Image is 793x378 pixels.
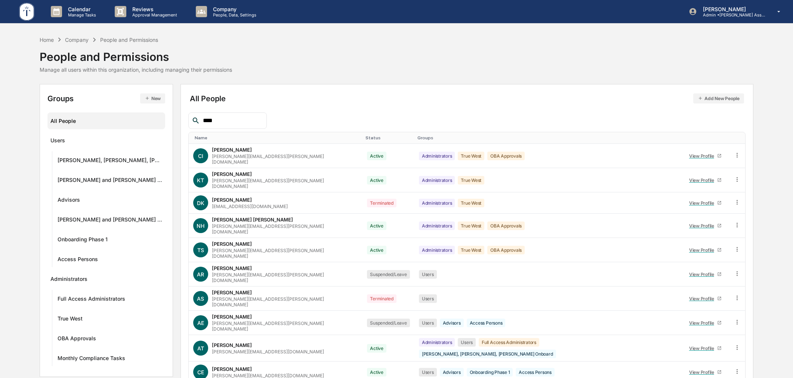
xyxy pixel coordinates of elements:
[197,177,204,183] span: KT
[419,270,437,279] div: Users
[40,44,232,63] div: People and Permissions
[212,197,252,203] div: [PERSON_NAME]
[684,135,726,140] div: Toggle SortBy
[367,319,410,327] div: Suspended/Leave
[697,12,766,18] p: Admin • [PERSON_NAME] Asset Management LLC
[419,152,455,160] div: Administrators
[50,115,162,127] div: All People
[212,248,358,259] div: [PERSON_NAME][EMAIL_ADDRESS][PERSON_NAME][DOMAIN_NAME]
[62,12,100,18] p: Manage Tasks
[440,368,464,377] div: Advisors
[100,37,158,43] div: People and Permissions
[419,350,556,358] div: [PERSON_NAME], [PERSON_NAME], [PERSON_NAME] Onboard
[440,319,464,327] div: Advisors
[197,295,204,302] span: AS
[686,269,725,280] a: View Profile
[212,314,252,320] div: [PERSON_NAME]
[190,93,744,103] div: All People
[212,223,358,235] div: [PERSON_NAME][EMAIL_ADDRESS][PERSON_NAME][DOMAIN_NAME]
[689,272,717,277] div: View Profile
[212,296,358,307] div: [PERSON_NAME][EMAIL_ADDRESS][PERSON_NAME][DOMAIN_NAME]
[419,199,455,207] div: Administrators
[458,176,484,185] div: True West
[686,174,725,186] a: View Profile
[367,246,386,254] div: Active
[689,223,717,229] div: View Profile
[367,221,386,230] div: Active
[686,220,725,232] a: View Profile
[689,247,717,253] div: View Profile
[212,147,252,153] div: [PERSON_NAME]
[689,296,717,301] div: View Profile
[58,236,108,245] div: Onboarding Phase 1
[197,320,204,326] span: AE
[419,319,437,327] div: Users
[47,93,165,103] div: Groups
[195,135,360,140] div: Toggle SortBy
[126,6,181,12] p: Reviews
[212,342,252,348] div: [PERSON_NAME]
[197,200,204,206] span: DK
[689,153,717,159] div: View Profile
[197,345,204,351] span: AT
[516,368,555,377] div: Access Persons
[417,135,679,140] div: Toggle SortBy
[686,244,725,256] a: View Profile
[458,246,484,254] div: True West
[367,344,386,353] div: Active
[458,199,484,207] div: True West
[367,199,396,207] div: Terminated
[58,256,98,265] div: Access Persons
[419,338,455,347] div: Administrators
[18,1,36,22] img: logo
[365,135,411,140] div: Toggle SortBy
[487,221,525,230] div: OBA Approvals
[65,37,89,43] div: Company
[689,200,717,206] div: View Profile
[367,368,386,377] div: Active
[689,369,717,375] div: View Profile
[458,152,484,160] div: True West
[197,247,204,253] span: TS
[458,221,484,230] div: True West
[686,293,725,304] a: View Profile
[212,289,252,295] div: [PERSON_NAME]
[140,93,165,103] button: New
[212,320,358,332] div: [PERSON_NAME][EMAIL_ADDRESS][PERSON_NAME][DOMAIN_NAME]
[212,265,252,271] div: [PERSON_NAME]
[487,246,525,254] div: OBA Approvals
[419,176,455,185] div: Administrators
[367,270,410,279] div: Suspended/Leave
[686,150,725,162] a: View Profile
[207,12,260,18] p: People, Data, Settings
[212,204,288,209] div: [EMAIL_ADDRESS][DOMAIN_NAME]
[58,295,125,304] div: Full Access Administrators
[735,135,742,140] div: Toggle SortBy
[689,346,717,351] div: View Profile
[458,338,476,347] div: Users
[487,152,525,160] div: OBA Approvals
[689,177,717,183] div: View Profile
[40,37,54,43] div: Home
[212,178,358,189] div: [PERSON_NAME][EMAIL_ADDRESS][PERSON_NAME][DOMAIN_NAME]
[58,335,96,344] div: OBA Approvals
[197,369,204,375] span: CE
[212,241,252,247] div: [PERSON_NAME]
[62,6,100,12] p: Calendar
[419,221,455,230] div: Administrators
[212,272,358,283] div: [PERSON_NAME][EMAIL_ADDRESS][PERSON_NAME][DOMAIN_NAME]
[367,294,396,303] div: Terminated
[58,355,125,364] div: Monthly Compliance Tasks
[697,6,766,12] p: [PERSON_NAME]
[50,276,87,285] div: Administrators
[419,368,437,377] div: Users
[126,12,181,18] p: Approval Management
[686,197,725,209] a: View Profile
[212,171,252,177] div: [PERSON_NAME]
[686,343,725,354] a: View Profile
[419,246,455,254] div: Administrators
[367,152,386,160] div: Active
[479,338,539,347] div: Full Access Administrators
[198,153,203,159] span: CI
[50,137,65,146] div: Users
